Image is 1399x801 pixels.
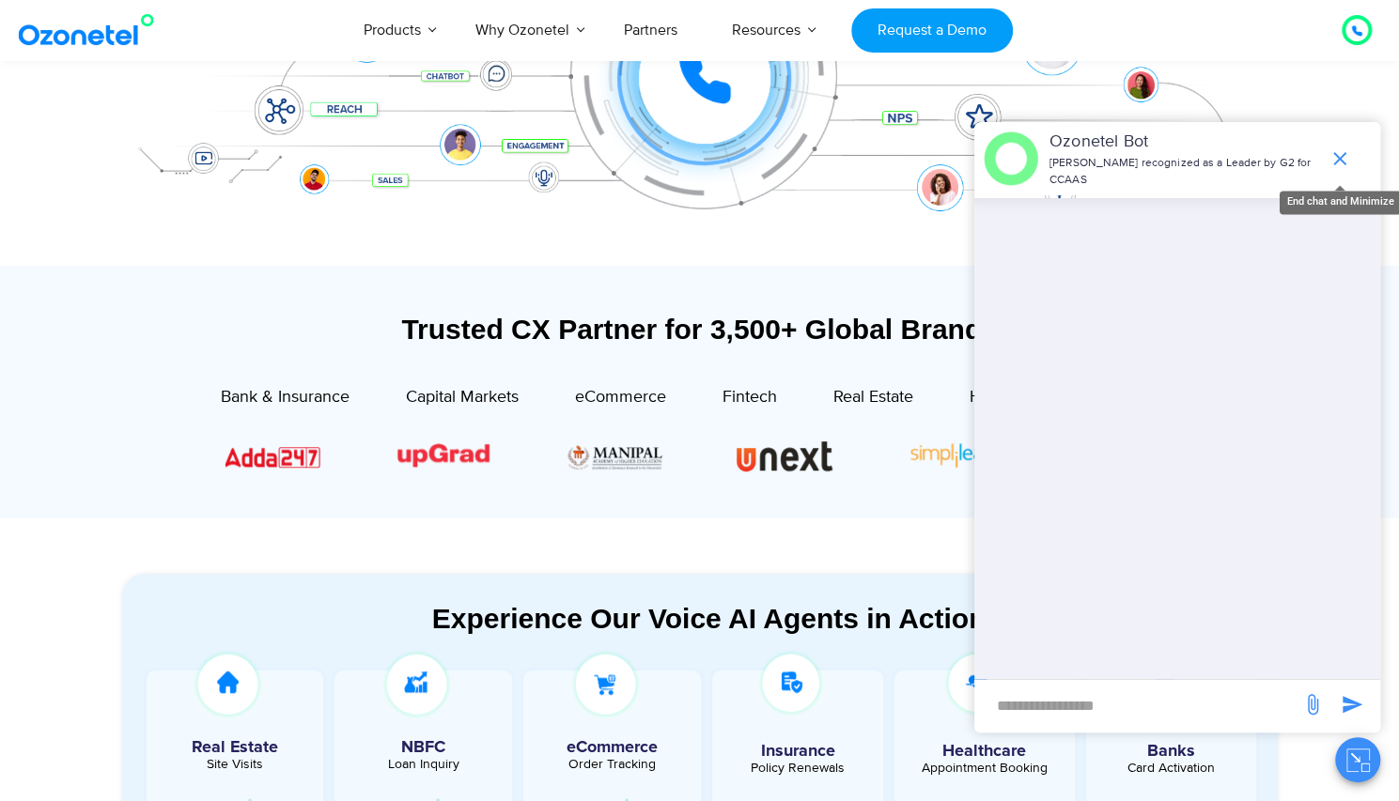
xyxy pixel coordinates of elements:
[575,383,666,416] a: eCommerce
[141,602,1278,635] div: Experience Our Voice AI Agents in Action
[723,387,777,408] span: Fintech
[344,758,503,771] div: Loan Inquiry
[575,387,666,408] span: eCommerce
[984,131,1038,186] img: header
[406,383,519,416] a: Capital Markets
[970,387,1049,408] span: Healthcare
[909,743,1061,760] h5: Healthcare
[406,387,519,408] span: Capital Markets
[344,739,503,756] h5: NBFC
[722,743,874,760] h5: Insurance
[1049,130,1319,155] p: Ozonetel Bot
[1294,685,1331,723] span: send message
[833,383,913,416] a: Real Estate
[1321,140,1359,177] span: end chat or minimize
[851,8,1012,53] a: Request a Demo
[221,387,350,408] span: Bank & Insurance
[1333,685,1371,723] span: send message
[970,383,1049,416] a: Healthcare
[533,758,692,771] div: Order Tracking
[225,436,1174,476] div: Image Carousel
[909,762,1061,775] div: Appointment Booking
[533,739,692,756] h5: eCommerce
[122,313,1278,346] div: Trusted CX Partner for 3,500+ Global Brands
[723,383,777,416] a: Fintech
[722,762,874,775] div: Policy Renewals
[1335,737,1380,782] button: Close chat
[984,689,1292,723] div: new-msg-input
[156,758,315,771] div: Site Visits
[1049,155,1319,189] p: [PERSON_NAME] recognized as a Leader by G2 for CCAAS
[833,387,913,408] span: Real Estate
[221,383,350,416] a: Bank & Insurance
[156,739,315,756] h5: Real Estate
